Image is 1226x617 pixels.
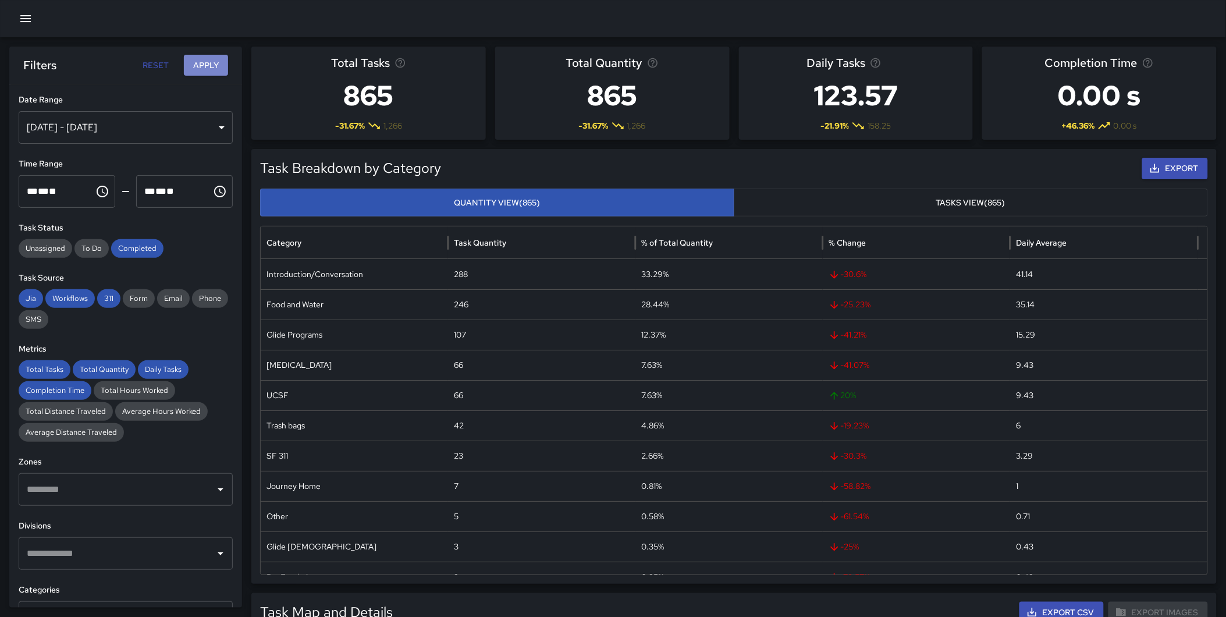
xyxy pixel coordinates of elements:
div: Other [261,501,448,531]
div: 42 [448,410,635,441]
button: Open [212,481,229,498]
h6: Zones [19,456,233,469]
div: Completion Time [19,381,91,400]
div: Category [266,237,301,248]
div: Completed [111,239,164,258]
span: Workflows [45,293,95,304]
div: Total Distance Traveled [19,402,113,421]
span: -41.07 % [829,350,1004,380]
span: -21.91 % [820,120,849,132]
div: [DATE] - [DATE] [19,111,233,144]
span: To Do [74,243,109,254]
button: Apply [184,55,228,76]
div: 107 [448,320,635,350]
div: 35.14 [1010,289,1197,320]
button: Choose time, selected time is 12:00 AM [91,180,114,203]
div: Motivational Interviewing [261,350,448,380]
h6: Date Range [19,94,233,107]
button: Reset [137,55,175,76]
span: 311 [97,293,120,304]
span: -41.21 % [829,320,1004,350]
div: Phone [192,289,228,308]
span: Unassigned [19,243,72,254]
div: 246 [448,289,635,320]
div: 4.86% [635,410,823,441]
div: Average Distance Traveled [19,423,124,442]
div: SF 311 [261,441,448,471]
span: Phone [192,293,228,304]
div: 3 [448,562,635,592]
span: 1,266 [627,120,646,132]
div: 0.58% [635,501,823,531]
div: De-Escalation [261,562,448,592]
div: Task Quantity [454,237,506,248]
div: Food and Water [261,289,448,320]
div: 7 [448,471,635,501]
div: 66 [448,350,635,380]
span: SMS [19,314,48,325]
div: 0.35% [635,562,823,592]
span: 158.25 [868,120,891,132]
span: Total Distance Traveled [19,406,113,417]
span: Jia [19,293,43,304]
span: Hours [144,187,155,196]
div: 7.63% [635,350,823,380]
div: 0.43 [1010,562,1197,592]
div: SMS [19,310,48,329]
div: 2.66% [635,441,823,471]
span: Minutes [38,187,49,196]
span: Completed [111,243,164,254]
div: Glide Programs [261,320,448,350]
div: Daily Tasks [138,360,189,379]
div: 9.43 [1010,350,1197,380]
h6: Filters [23,56,56,75]
span: 0.00 s [1114,120,1137,132]
div: 41.14 [1010,259,1197,289]
div: 5 [448,501,635,531]
div: 3.29 [1010,441,1197,471]
button: Export [1142,158,1208,179]
div: Email [157,289,190,308]
h3: 0.00 s [1045,72,1154,119]
button: Open [212,545,229,562]
span: -31.67 % [579,120,609,132]
div: Trash bags [261,410,448,441]
button: Choose time, selected time is 11:59 PM [208,180,232,203]
h6: Task Source [19,272,233,285]
span: Total Tasks [19,364,70,375]
span: Total Tasks [331,54,390,72]
span: -61.54 % [829,502,1004,531]
div: 6 [1010,410,1197,441]
div: 23 [448,441,635,471]
div: Total Quantity [73,360,136,379]
span: -25.23 % [829,290,1004,320]
div: 28.44% [635,289,823,320]
div: Form [123,289,155,308]
span: Hours [27,187,38,196]
span: Daily Tasks [806,54,865,72]
div: Daily Average [1016,237,1067,248]
div: Total Tasks [19,360,70,379]
div: 288 [448,259,635,289]
div: Glide Church [261,531,448,562]
div: 33.29% [635,259,823,289]
h6: Categories [19,584,233,597]
span: Email [157,293,190,304]
h6: Task Status [19,222,233,235]
h5: Task Breakdown by Category [260,159,970,178]
span: Average Hours Worked [115,406,208,417]
h6: Divisions [19,520,233,533]
div: 0.43 [1010,531,1197,562]
div: 9.43 [1010,380,1197,410]
div: 1 [1010,471,1197,501]
span: -58.82 % [829,471,1004,501]
span: Completion Time [1045,54,1138,72]
span: Total Quantity [566,54,642,72]
div: % of Total Quantity [641,237,713,248]
div: Total Hours Worked [94,381,175,400]
div: 15.29 [1010,320,1197,350]
h3: 865 [566,72,659,119]
div: Jia [19,289,43,308]
h3: 123.57 [806,72,905,119]
div: % Change [829,237,866,248]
